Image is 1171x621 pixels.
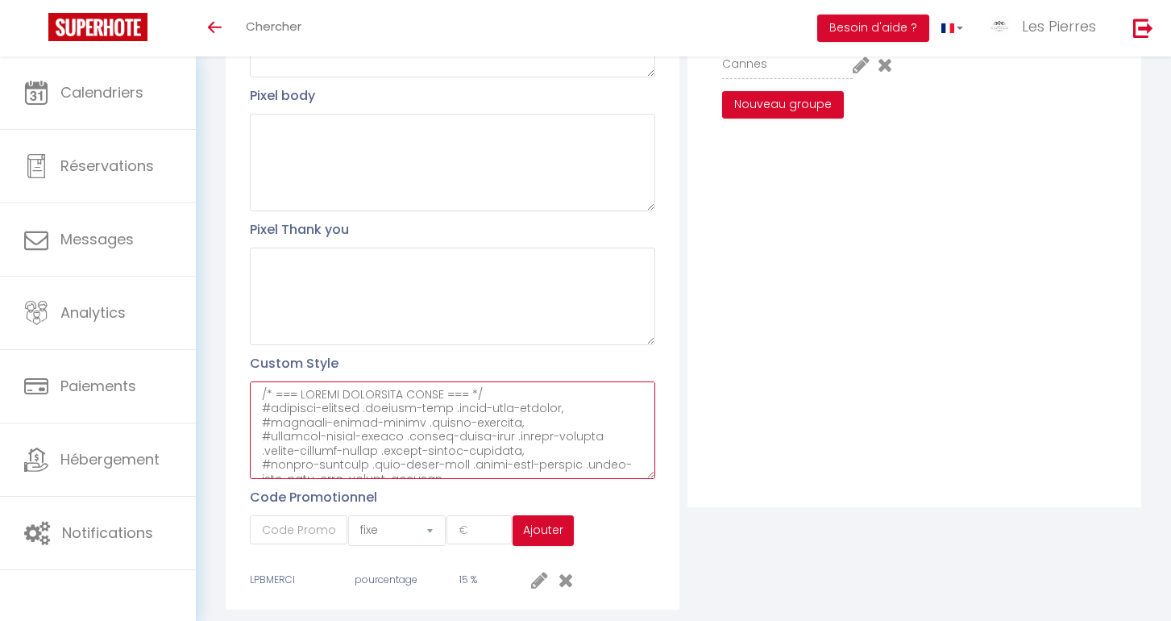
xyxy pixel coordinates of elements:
span: pourcentage [355,573,417,586]
p: Pixel Thank you [250,219,655,240]
p: Code Promotionnel [250,487,574,507]
p: Pixel body [250,85,655,106]
span: Notifications [62,523,153,543]
img: Super Booking [48,13,147,41]
span: Les Pierres [1022,16,1096,36]
p: Custom Style [250,353,655,373]
span: Calendriers [60,82,143,102]
span: Hébergement [60,449,160,469]
img: ... [987,15,1011,39]
button: Besoin d'aide ? [817,15,929,42]
input: € [446,515,511,544]
span: LPBMERCI [250,573,295,586]
img: logout [1133,18,1153,38]
input: Code Promotionnel [250,515,347,544]
span: Messages [60,229,134,249]
button: Nouveau groupe [722,91,844,119]
span: Chercher [246,18,301,35]
span: Paiements [60,376,136,396]
span: Analytics [60,302,126,323]
span: Réservations [60,156,154,176]
span: 15 % [459,573,477,586]
button: Ouvrir le widget de chat LiveChat [13,6,61,55]
button: Ajouter [513,515,574,546]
